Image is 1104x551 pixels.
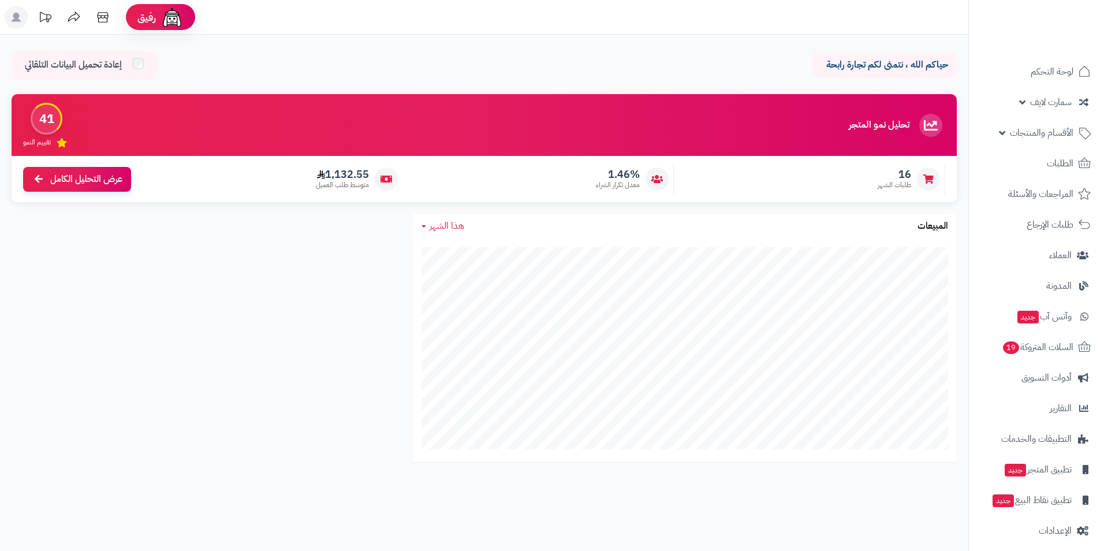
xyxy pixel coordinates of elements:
span: إعادة تحميل البيانات التلقائي [25,58,122,72]
a: تحديثات المنصة [31,6,59,32]
span: هذا الشهر [430,219,464,233]
span: 16 [878,168,911,181]
span: التقارير [1050,400,1072,416]
span: جديد [1017,311,1039,323]
span: الإعدادات [1039,523,1072,539]
span: تطبيق المتجر [1004,461,1072,478]
span: رفيق [137,10,156,24]
span: سمارت لايف [1030,94,1072,110]
span: 1,132.55 [316,168,369,181]
a: وآتس آبجديد [976,303,1097,330]
h3: تحليل نمو المتجر [849,120,909,131]
span: الطلبات [1047,155,1073,172]
span: المدونة [1046,278,1072,294]
a: الطلبات [976,150,1097,177]
a: عرض التحليل الكامل [23,167,131,192]
span: جديد [1005,464,1026,476]
a: طلبات الإرجاع [976,211,1097,239]
a: المدونة [976,272,1097,300]
p: حياكم الله ، نتمنى لكم تجارة رابحة [821,58,948,72]
img: ai-face.png [161,6,184,29]
span: تقييم النمو [23,137,51,147]
a: هذا الشهر [422,219,464,233]
a: أدوات التسويق [976,364,1097,392]
span: 1.46% [596,168,640,181]
a: السلات المتروكة19 [976,333,1097,361]
a: لوحة التحكم [976,58,1097,85]
span: المراجعات والأسئلة [1008,186,1073,202]
span: أدوات التسويق [1021,370,1072,386]
a: العملاء [976,241,1097,269]
span: عرض التحليل الكامل [50,173,122,186]
span: لوحة التحكم [1031,64,1073,80]
span: طلبات الإرجاع [1027,217,1073,233]
span: معدل تكرار الشراء [596,180,640,190]
a: تطبيق المتجرجديد [976,456,1097,483]
a: التطبيقات والخدمات [976,425,1097,453]
span: جديد [993,494,1014,507]
span: متوسط طلب العميل [316,180,369,190]
a: تطبيق نقاط البيعجديد [976,486,1097,514]
span: وآتس آب [1016,308,1072,325]
a: التقارير [976,394,1097,422]
a: الإعدادات [976,517,1097,545]
span: تطبيق نقاط البيع [991,492,1072,508]
span: طلبات الشهر [878,180,911,190]
span: الأقسام والمنتجات [1010,125,1073,141]
span: السلات المتروكة [1002,339,1073,355]
span: التطبيقات والخدمات [1001,431,1072,447]
h3: المبيعات [917,221,948,232]
span: العملاء [1049,247,1072,263]
span: 19 [1003,341,1019,354]
a: المراجعات والأسئلة [976,180,1097,208]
